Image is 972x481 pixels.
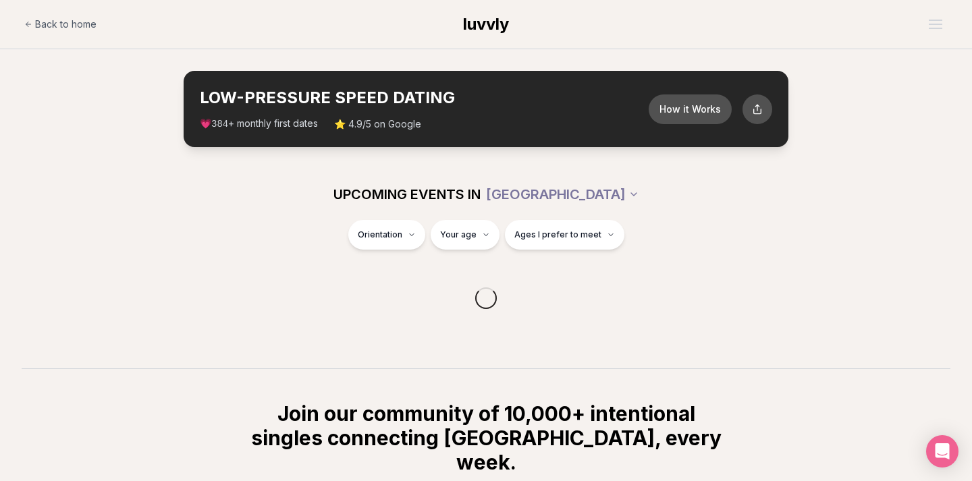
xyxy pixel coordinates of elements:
[440,229,477,240] span: Your age
[334,117,421,131] span: ⭐ 4.9/5 on Google
[35,18,97,31] span: Back to home
[200,117,318,131] span: 💗 + monthly first dates
[463,13,509,35] a: luvvly
[333,185,481,204] span: UPCOMING EVENTS IN
[358,229,402,240] span: Orientation
[486,179,639,209] button: [GEOGRAPHIC_DATA]
[505,220,624,250] button: Ages I prefer to meet
[463,14,509,34] span: luvvly
[649,94,732,124] button: How it Works
[248,401,724,474] h2: Join our community of 10,000+ intentional singles connecting [GEOGRAPHIC_DATA], every week.
[926,435,959,468] div: Open Intercom Messenger
[200,87,649,109] h2: LOW-PRESSURE SPEED DATING
[348,220,425,250] button: Orientation
[24,11,97,38] a: Back to home
[514,229,601,240] span: Ages I prefer to meet
[431,220,500,250] button: Your age
[923,14,948,34] button: Open menu
[211,119,228,130] span: 384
